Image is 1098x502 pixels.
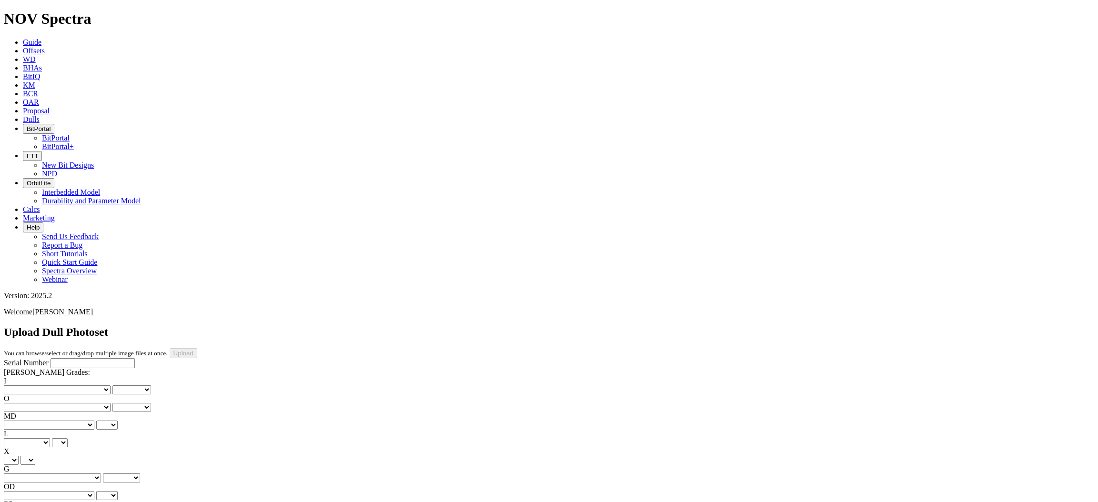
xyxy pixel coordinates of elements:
[27,125,51,132] span: BitPortal
[27,152,38,160] span: FTT
[4,465,10,473] label: G
[4,430,9,438] label: L
[27,224,40,231] span: Help
[4,308,1094,316] p: Welcome
[42,250,88,258] a: Short Tutorials
[42,134,70,142] a: BitPortal
[4,394,10,402] label: O
[42,267,97,275] a: Spectra Overview
[27,180,51,187] span: OrbitLite
[23,115,40,123] a: Dulls
[23,124,54,134] button: BitPortal
[23,178,54,188] button: OrbitLite
[4,447,10,455] label: X
[23,55,36,63] a: WD
[23,47,45,55] a: Offsets
[4,291,1094,300] div: Version: 2025.2
[170,348,197,358] input: Upload
[23,38,41,46] a: Guide
[4,412,16,420] label: MD
[4,482,15,491] label: OD
[32,308,93,316] span: [PERSON_NAME]
[23,151,42,161] button: FTT
[42,232,99,241] a: Send Us Feedback
[23,64,42,72] a: BHAs
[4,10,1094,28] h1: NOV Spectra
[23,214,55,222] a: Marketing
[23,90,38,98] a: BCR
[4,359,49,367] label: Serial Number
[42,161,94,169] a: New Bit Designs
[23,107,50,115] a: Proposal
[4,350,168,357] small: You can browse/select or drag/drop multiple image files at once.
[4,326,1094,339] h2: Upload Dull Photoset
[42,258,97,266] a: Quick Start Guide
[4,368,1094,377] div: [PERSON_NAME] Grades:
[42,170,57,178] a: NPD
[23,72,40,80] a: BitIQ
[42,142,74,151] a: BitPortal+
[23,81,35,89] a: KM
[23,98,39,106] a: OAR
[4,377,6,385] label: I
[42,188,100,196] a: Interbedded Model
[42,241,82,249] a: Report a Bug
[42,275,68,283] a: Webinar
[23,222,43,232] button: Help
[23,205,40,213] a: Calcs
[42,197,141,205] a: Durability and Parameter Model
